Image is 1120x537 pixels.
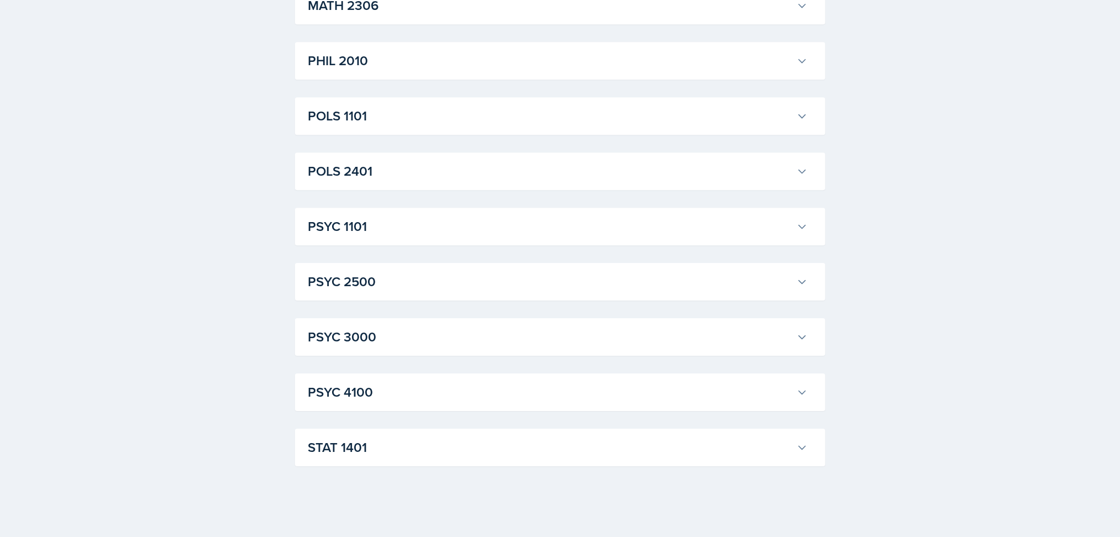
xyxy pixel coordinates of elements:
h3: PSYC 1101 [308,217,792,236]
h3: PHIL 2010 [308,51,792,71]
button: PSYC 3000 [306,325,810,349]
h3: PSYC 4100 [308,382,792,402]
button: PHIL 2010 [306,49,810,73]
h3: POLS 1101 [308,106,792,126]
h3: POLS 2401 [308,161,792,181]
h3: PSYC 3000 [308,327,792,347]
button: POLS 1101 [306,104,810,128]
button: PSYC 2500 [306,270,810,294]
button: POLS 2401 [306,159,810,183]
button: PSYC 1101 [306,214,810,239]
h3: PSYC 2500 [308,272,792,292]
button: STAT 1401 [306,435,810,460]
button: PSYC 4100 [306,380,810,404]
h3: STAT 1401 [308,438,792,457]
